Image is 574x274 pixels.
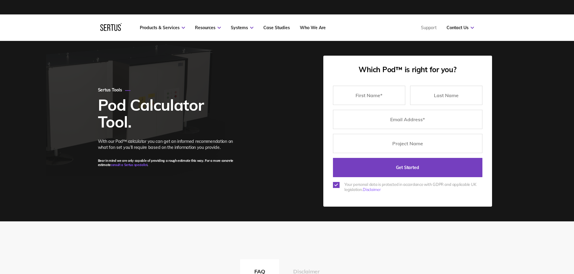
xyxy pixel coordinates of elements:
[421,25,437,30] a: Support
[231,25,253,30] a: Systems
[363,187,381,192] a: Disclaimer
[300,25,326,30] a: Who We Are
[333,110,482,129] input: Email Address*
[98,87,235,93] h3: Sertus Tools
[333,86,405,105] input: First Name*
[111,163,147,167] a: consult a Sertus specialist
[140,25,185,30] a: Products & Services
[98,97,235,130] h1: Pod Calculator Tool.
[333,65,482,74] h3: Which Pod™ is right for you?
[263,25,290,30] a: Case Studies
[333,158,482,177] input: Get Started
[466,204,574,274] iframe: Chat Widget
[195,25,221,30] a: Resources
[447,25,474,30] a: Contact Us
[344,182,482,192] p: Your personal data is protected in accordance with GDPR and applicable UK legislation.
[98,138,235,150] p: With our Pod™ calculator you can get an informed recommendation on what fan set you’ll require ba...
[98,159,235,167] h6: Bear in mind we are only capable of providing a rough estimate this way. For a more concrete esti...
[333,134,482,153] input: Project Name
[410,86,482,105] input: Last Name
